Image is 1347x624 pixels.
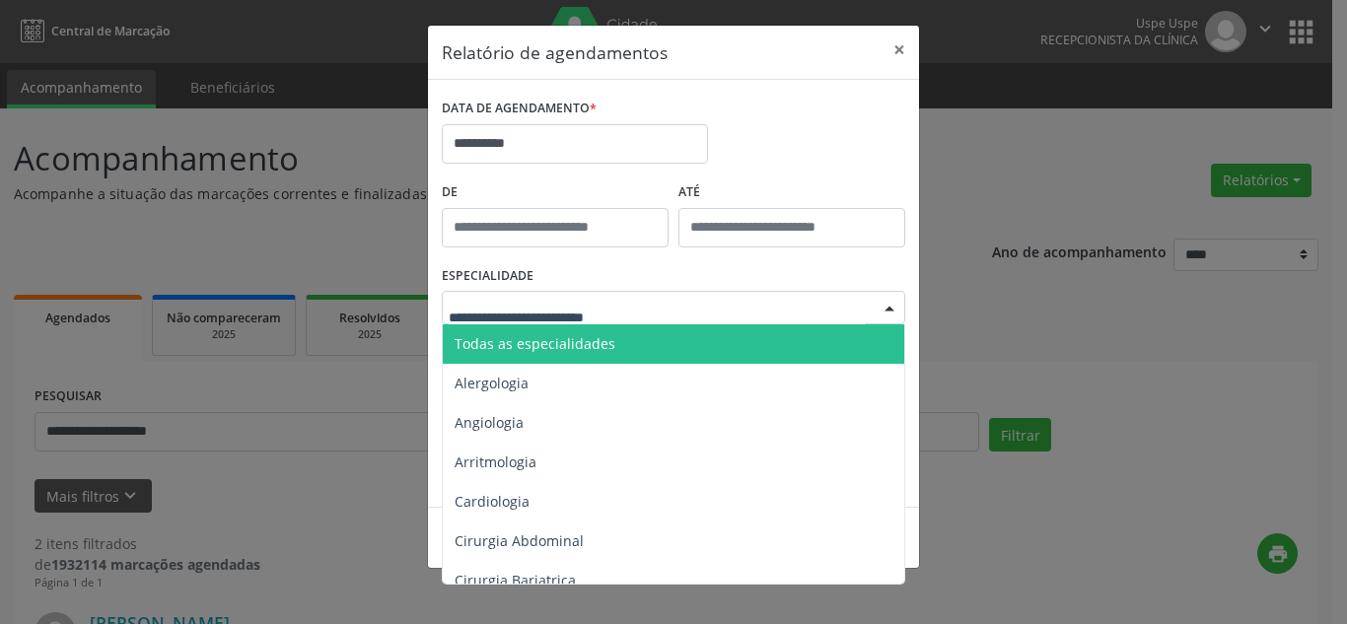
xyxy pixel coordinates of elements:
span: Alergologia [455,374,529,392]
span: Angiologia [455,413,524,432]
span: Arritmologia [455,452,536,471]
h5: Relatório de agendamentos [442,39,668,65]
label: DATA DE AGENDAMENTO [442,94,597,124]
span: Cardiologia [455,492,530,511]
label: ESPECIALIDADE [442,261,533,292]
span: Cirurgia Abdominal [455,531,584,550]
span: Todas as especialidades [455,334,615,353]
label: ATÉ [678,177,905,208]
label: De [442,177,669,208]
button: Close [880,26,919,74]
span: Cirurgia Bariatrica [455,571,576,589]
